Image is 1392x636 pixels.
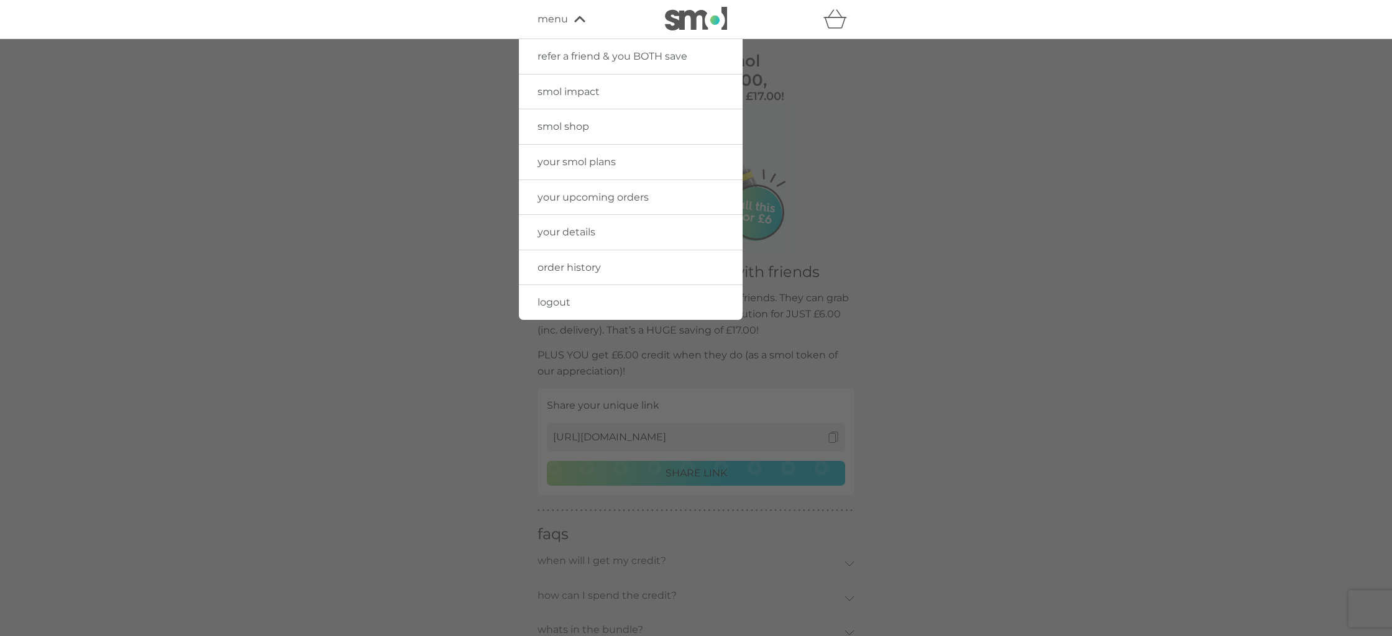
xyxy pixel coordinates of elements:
span: smol impact [538,86,600,98]
a: your smol plans [519,145,743,179]
span: your details [538,226,595,238]
span: order history [538,261,601,273]
span: menu [538,11,568,27]
a: your upcoming orders [519,180,743,215]
a: smol impact [519,75,743,109]
a: your details [519,215,743,250]
span: your upcoming orders [538,191,649,203]
a: smol shop [519,109,743,144]
a: refer a friend & you BOTH save [519,39,743,74]
span: refer a friend & you BOTH save [538,50,687,62]
img: smol [665,7,727,30]
span: your smol plans [538,156,616,168]
span: logout [538,296,570,308]
a: order history [519,250,743,285]
div: basket [823,7,854,32]
a: logout [519,285,743,320]
span: smol shop [538,120,589,132]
